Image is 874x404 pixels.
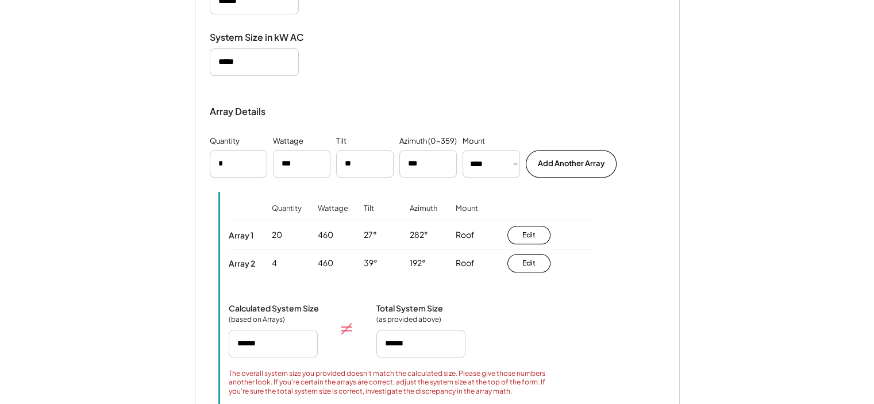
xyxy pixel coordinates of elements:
div: Mount [463,136,485,147]
div: System Size in kW AC [210,32,325,44]
button: Edit [507,254,550,272]
div: Array 2 [229,258,255,268]
div: (as provided above) [376,315,441,324]
div: 4 [272,257,277,269]
div: 192° [410,257,426,269]
div: Calculated System Size [229,303,319,313]
div: Array Details [210,105,267,118]
div: Total System Size [376,303,443,313]
div: Quantity [210,136,240,147]
div: Azimuth [410,203,437,229]
div: The overall system size you provided doesn't match the calculated size. Please give those numbers... [229,369,559,396]
div: 460 [318,229,333,241]
div: Quantity [272,203,302,229]
div: Tilt [336,136,346,147]
div: Wattage [273,136,303,147]
div: Wattage [318,203,348,229]
button: Add Another Array [526,150,617,178]
div: 460 [318,257,333,269]
button: Edit [507,226,550,244]
div: Tilt [364,203,374,229]
div: 27° [364,229,377,241]
div: Array 1 [229,230,253,240]
div: (based on Arrays) [229,315,286,324]
div: 20 [272,229,282,241]
div: 39° [364,257,378,269]
div: Roof [456,229,475,241]
div: Mount [456,203,478,229]
div: 282° [410,229,428,241]
div: Azimuth (0-359) [399,136,457,147]
div: Roof [456,257,475,269]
